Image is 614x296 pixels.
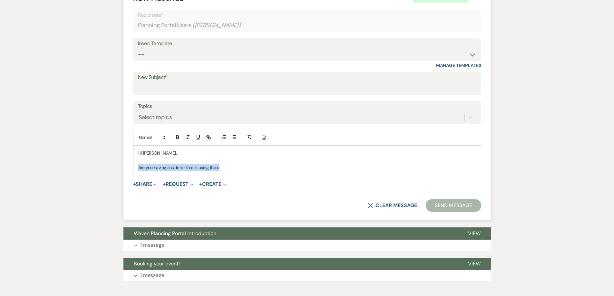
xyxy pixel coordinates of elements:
[163,182,166,187] span: +
[123,240,491,251] button: 1 message
[199,182,202,187] span: +
[138,102,476,111] label: Topics
[138,164,476,171] p: Are you having a caterer that is using the o
[458,227,491,240] button: View
[138,11,476,19] p: Recipients*
[436,62,481,68] a: Manage Templates
[138,19,476,32] div: Planning Portal Users
[163,182,193,187] button: Request
[468,230,481,237] span: View
[139,113,172,122] div: Select topics
[138,149,476,157] p: Hi [PERSON_NAME],
[134,230,216,237] span: Weven Planning Portal Introduction
[368,203,417,208] button: Clear message
[138,39,476,48] div: Insert Template
[138,73,476,82] label: New Subject*
[133,182,157,187] button: Share
[123,270,491,281] button: 1 message
[123,258,458,270] button: Booking your event!
[426,199,481,212] button: Send Message
[192,21,241,30] span: ( [PERSON_NAME] )
[134,260,180,267] span: Booking your event!
[468,260,481,267] span: View
[133,182,136,187] span: +
[123,227,458,240] button: Weven Planning Portal Introduction
[140,241,164,249] p: 1 message
[199,182,226,187] button: Create
[140,271,164,280] p: 1 message
[458,258,491,270] button: View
